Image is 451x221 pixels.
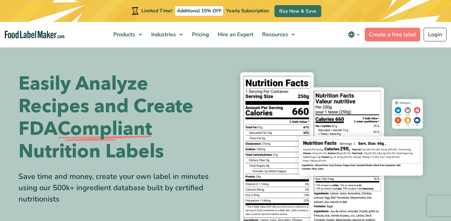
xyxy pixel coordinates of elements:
span: Limited Time! [141,8,172,14]
span: Pricing [190,31,210,38]
a: Industries [147,22,186,47]
a: Create a free label [365,28,420,41]
span: Industries [149,31,177,38]
span: Compliant [57,118,152,140]
span: Hire an Expert [216,31,254,38]
span: Products [111,31,136,38]
a: Hire an Expert [214,22,256,47]
div: Save time and money, create your own label in minutes using our 500k+ ingredient database built b... [18,171,220,205]
span: Resources [260,31,289,38]
h1: Easily Analyze Recipes and Create FDA Nutrition Labels [18,73,220,163]
a: Resources [258,22,298,47]
span: Yearly Subscription [226,8,269,14]
a: Products [109,22,145,47]
a: Login [424,28,447,41]
a: Buy Now & Save [274,5,321,17]
a: Pricing [188,22,212,47]
span: Additional 15% OFF [175,6,223,16]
